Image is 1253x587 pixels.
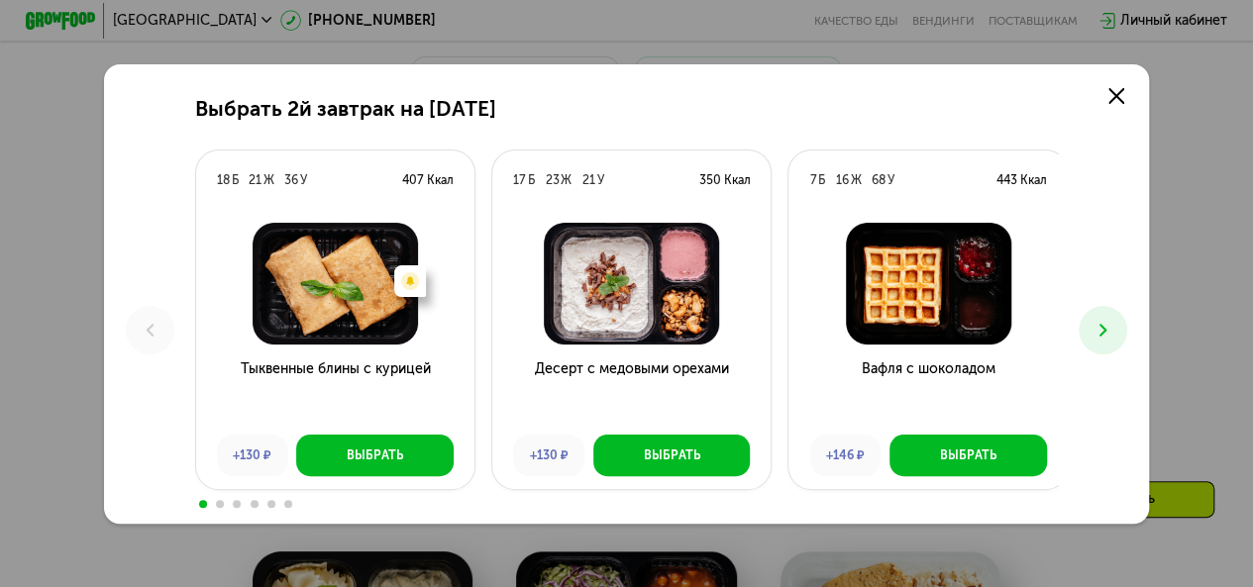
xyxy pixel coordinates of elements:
[593,435,751,476] button: Выбрать
[513,171,526,189] div: 17
[545,171,559,189] div: 23
[996,171,1047,189] div: 443 Ккал
[347,446,403,464] div: Выбрать
[249,171,261,189] div: 21
[889,435,1047,476] button: Выбрать
[506,223,757,344] img: Десерт с медовыми орехами
[940,446,996,464] div: Выбрать
[284,171,298,189] div: 36
[210,223,461,344] img: Тыквенные блины с курицей
[296,435,454,476] button: Выбрать
[513,435,584,476] div: +130 ₽
[810,171,817,189] div: 7
[582,171,595,189] div: 21
[810,435,882,476] div: +146 ₽
[402,171,454,189] div: 407 Ккал
[836,171,849,189] div: 16
[232,171,239,189] div: Б
[788,358,1067,421] h3: Вафля с шоколадом
[196,358,474,421] h3: Тыквенные блины с курицей
[872,171,886,189] div: 68
[851,171,862,189] div: Ж
[263,171,274,189] div: Ж
[597,171,604,189] div: У
[300,171,307,189] div: У
[217,171,230,189] div: 18
[818,171,825,189] div: Б
[644,446,700,464] div: Выбрать
[217,435,288,476] div: +130 ₽
[561,171,572,189] div: Ж
[698,171,750,189] div: 350 Ккал
[528,171,535,189] div: Б
[802,223,1053,344] img: Вафля с шоколадом
[195,97,496,122] h2: Выбрать 2й завтрак на [DATE]
[888,171,894,189] div: У
[492,358,771,421] h3: Десерт с медовыми орехами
